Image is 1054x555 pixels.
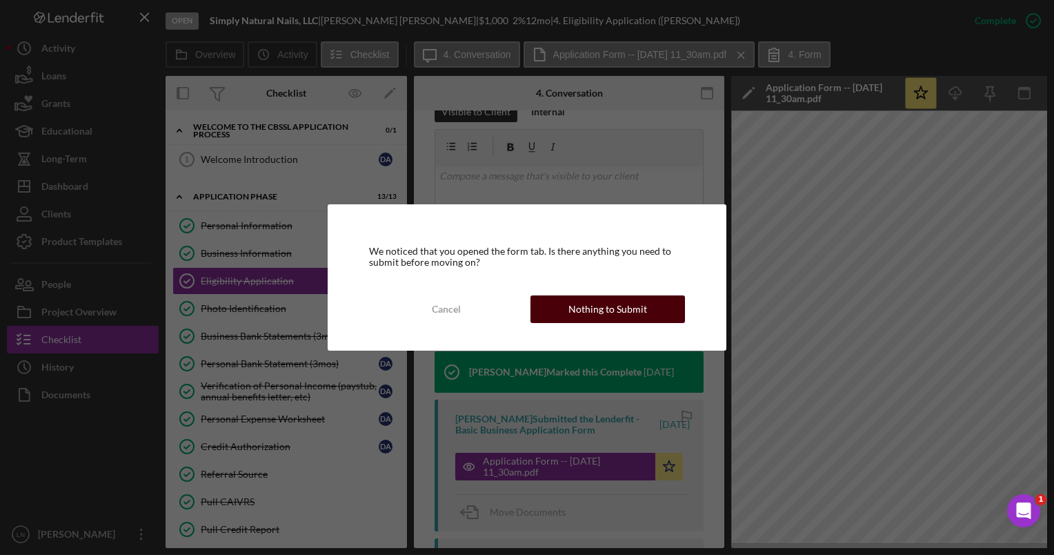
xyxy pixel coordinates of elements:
[530,295,685,323] button: Nothing to Submit
[432,295,461,323] div: Cancel
[369,246,685,268] div: We noticed that you opened the form tab. Is there anything you need to submit before moving on?
[1007,494,1040,527] iframe: Intercom live chat
[369,295,524,323] button: Cancel
[568,295,647,323] div: Nothing to Submit
[1035,494,1046,505] span: 1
